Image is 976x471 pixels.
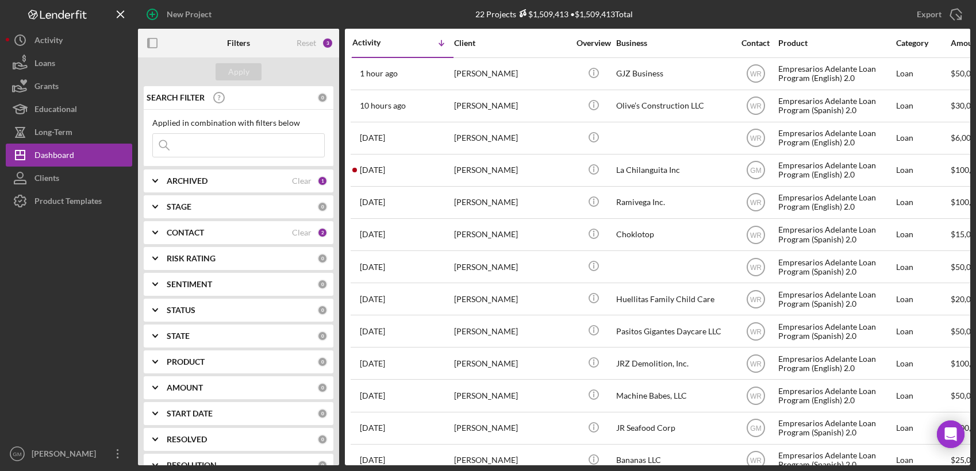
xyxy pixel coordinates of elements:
[6,121,132,144] a: Long-Term
[360,455,385,465] time: 2025-09-03 05:39
[34,121,72,146] div: Long-Term
[616,91,731,121] div: Olive’s Construction LLC
[167,202,191,211] b: STAGE
[917,3,942,26] div: Export
[778,91,893,121] div: Empresarios Adelante Loan Program (Spanish) 2.0
[34,98,77,123] div: Educational
[734,38,777,48] div: Contact
[896,219,950,250] div: Loan
[896,91,950,121] div: Loan
[778,284,893,314] div: Empresarios Adelante Loan Program (Spanish) 2.0
[750,263,762,271] text: WR
[896,284,950,314] div: Loan
[13,451,21,457] text: GM
[6,144,132,167] button: Dashboard
[34,52,55,78] div: Loans
[360,391,385,400] time: 2025-09-11 18:14
[616,316,731,346] div: Pasitos Gigantes Daycare LLC
[167,176,208,186] b: ARCHIVED
[34,29,63,55] div: Activity
[317,434,328,445] div: 0
[34,190,102,215] div: Product Templates
[896,187,950,218] div: Loan
[616,219,731,250] div: Choklotop
[167,409,213,418] b: START DATE
[167,383,203,392] b: AMOUNT
[454,348,569,379] div: [PERSON_NAME]
[317,305,328,315] div: 0
[454,219,569,250] div: [PERSON_NAME]
[778,348,893,379] div: Empresarios Adelante Loan Program (English) 2.0
[167,306,195,315] b: STATUS
[454,284,569,314] div: [PERSON_NAME]
[317,357,328,367] div: 0
[360,262,385,272] time: 2025-09-19 20:29
[292,176,312,186] div: Clear
[317,92,328,103] div: 0
[896,252,950,282] div: Loan
[6,29,132,52] button: Activity
[297,38,316,48] div: Reset
[572,38,615,48] div: Overview
[167,435,207,444] b: RESOLVED
[360,423,385,433] time: 2025-09-06 18:34
[778,316,893,346] div: Empresarios Adelante Loan Program (Spanish) 2.0
[616,380,731,411] div: Machine Babes, LLC
[6,167,132,190] a: Clients
[360,295,385,304] time: 2025-09-16 03:32
[475,9,633,19] div: 22 Projects • $1,509,413 Total
[750,199,762,207] text: WR
[360,69,398,78] time: 2025-09-30 20:33
[360,133,385,142] time: 2025-09-29 23:53
[454,123,569,153] div: [PERSON_NAME]
[750,360,762,368] text: WR
[896,348,950,379] div: Loan
[896,413,950,443] div: Loan
[317,460,328,470] div: 0
[750,327,762,335] text: WR
[750,392,762,400] text: WR
[138,3,223,26] button: New Project
[750,295,762,303] text: WR
[750,424,761,433] text: GM
[778,413,893,443] div: Empresarios Adelante Loan Program (Spanish) 2.0
[317,253,328,264] div: 0
[34,144,74,169] div: Dashboard
[454,413,569,443] div: [PERSON_NAME]
[147,93,205,102] b: SEARCH FILTER
[750,457,762,465] text: WR
[454,380,569,411] div: [PERSON_NAME]
[360,165,385,175] time: 2025-09-29 21:49
[750,231,762,239] text: WR
[937,420,965,448] div: Open Intercom Messenger
[896,316,950,346] div: Loan
[360,230,385,239] time: 2025-09-22 18:07
[896,380,950,411] div: Loan
[317,202,328,212] div: 0
[360,198,385,207] time: 2025-09-27 06:08
[352,38,403,47] div: Activity
[317,408,328,419] div: 0
[360,327,385,336] time: 2025-09-14 21:23
[317,279,328,289] div: 0
[616,59,731,89] div: GJZ Business
[750,102,762,110] text: WR
[167,331,190,341] b: STATE
[317,176,328,186] div: 1
[454,316,569,346] div: [PERSON_NAME]
[6,75,132,98] button: Grants
[6,52,132,75] button: Loans
[152,118,325,128] div: Applied in combination with filters below
[896,38,950,48] div: Category
[778,187,893,218] div: Empresarios Adelante Loan Program (English) 2.0
[317,383,328,393] div: 0
[896,123,950,153] div: Loan
[951,133,975,142] span: $6,000
[29,442,103,468] div: [PERSON_NAME]
[778,123,893,153] div: Empresarios Adelante Loan Program (English) 2.0
[6,442,132,465] button: GM[PERSON_NAME]
[778,38,893,48] div: Product
[317,227,328,238] div: 2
